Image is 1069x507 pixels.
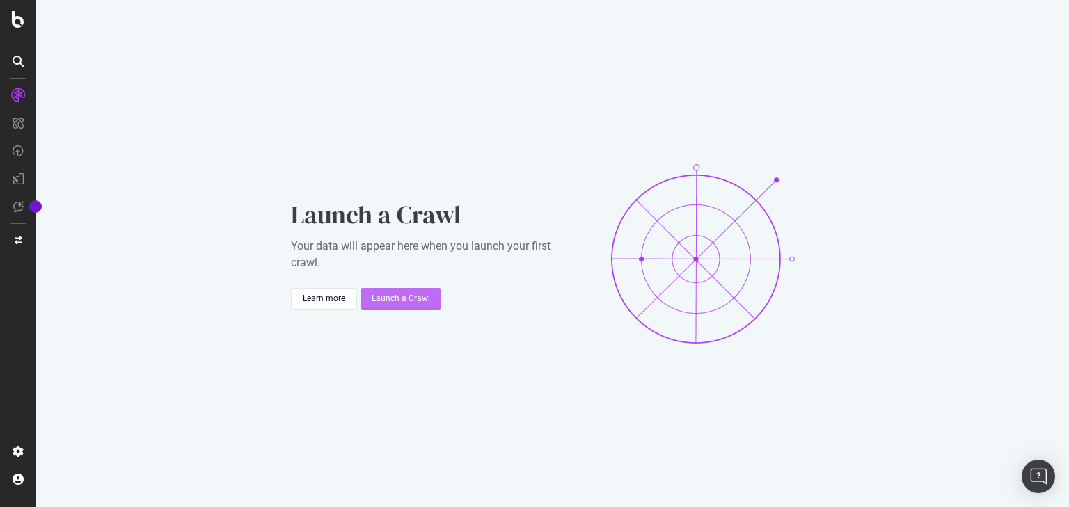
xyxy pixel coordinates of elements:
[592,143,814,365] img: LtdVyoEg.png
[291,238,569,271] div: Your data will appear here when you launch your first crawl.
[303,293,345,305] div: Learn more
[29,200,42,213] div: Tooltip anchor
[372,293,430,305] div: Launch a Crawl
[361,288,441,310] button: Launch a Crawl
[1022,460,1055,493] div: Open Intercom Messenger
[291,198,569,232] div: Launch a Crawl
[291,288,357,310] button: Learn more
